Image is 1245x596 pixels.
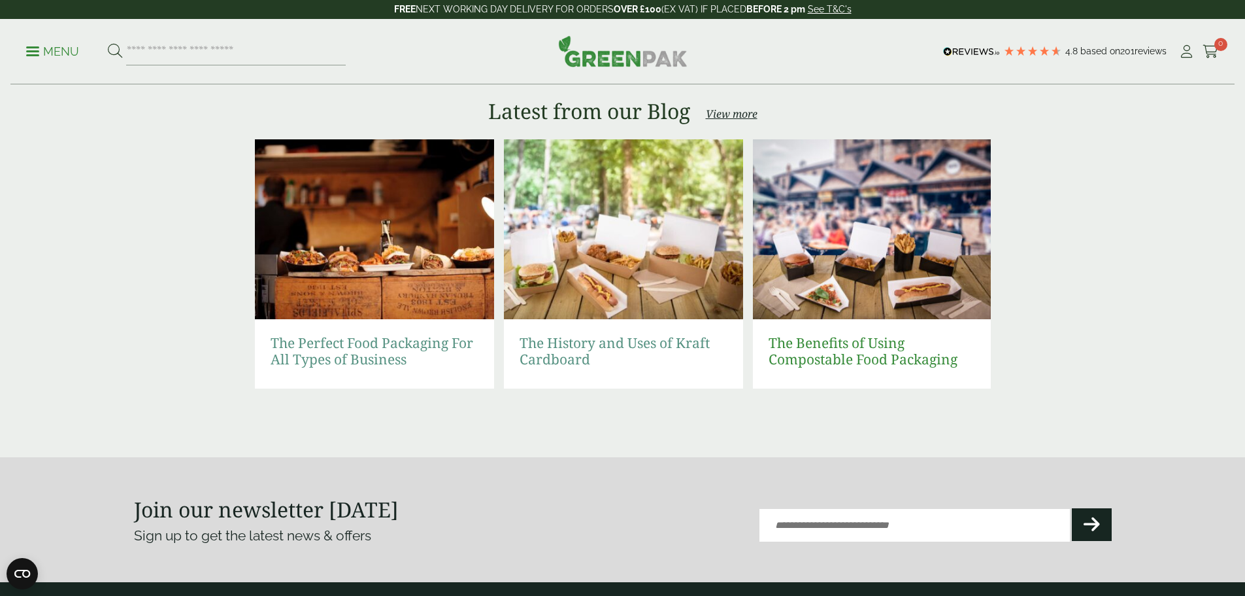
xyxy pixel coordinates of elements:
[1178,45,1195,58] i: My Account
[769,335,976,368] a: The Benefits of Using Compostable Food Packaging
[520,335,727,368] a: The History and Uses of Kraft Cardboard
[943,47,1000,56] img: REVIEWS.io
[488,99,690,124] h2: Latest from our Blog
[614,4,661,14] strong: OVER £100
[1120,46,1135,56] span: 201
[706,106,757,122] a: View more
[1203,45,1219,58] i: Cart
[1203,42,1219,61] a: 0
[504,139,743,319] img: Kraft Cardboard
[746,4,805,14] strong: BEFORE 2 pm
[7,558,38,589] button: Open CMP widget
[1003,45,1062,57] div: 4.79 Stars
[26,44,79,60] p: Menu
[394,4,416,14] strong: FREE
[271,335,478,368] a: The Perfect Food Packaging For All Types of Business
[134,525,574,546] p: Sign up to get the latest news & offers
[1214,38,1227,51] span: 0
[26,44,79,57] a: Menu
[1135,46,1167,56] span: reviews
[808,4,852,14] a: See T&C's
[255,139,494,319] img: Food Packaging with Food
[1065,46,1080,56] span: 4.8
[558,35,688,67] img: GreenPak Supplies
[1080,46,1120,56] span: Based on
[134,495,399,523] strong: Join our newsletter [DATE]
